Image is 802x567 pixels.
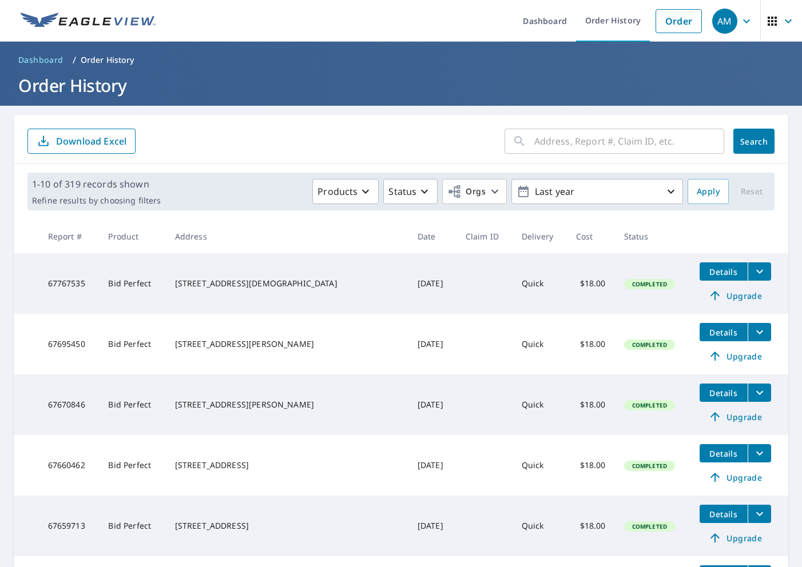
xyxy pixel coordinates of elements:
th: Status [615,219,690,253]
p: Products [317,185,358,198]
div: [STREET_ADDRESS][PERSON_NAME] [175,338,399,350]
td: Quick [513,314,567,374]
td: Bid Perfect [99,496,165,556]
span: Completed [625,401,674,409]
td: [DATE] [408,314,456,374]
p: Status [388,185,416,198]
span: Completed [625,462,674,470]
span: Upgrade [706,289,764,302]
th: Claim ID [456,219,513,253]
td: Bid Perfect [99,253,165,314]
td: 67670846 [39,374,100,435]
td: $18.00 [567,435,615,496]
a: Upgrade [700,408,771,426]
p: Refine results by choosing filters [32,195,161,206]
button: detailsBtn-67659713 [700,505,748,523]
button: Search [733,129,775,154]
span: Upgrade [706,349,764,363]
p: Order History [81,54,134,66]
th: Delivery [513,219,567,253]
span: Details [706,509,741,520]
span: Details [706,327,741,338]
a: Upgrade [700,468,771,486]
button: filesDropdownBtn-67660462 [748,444,771,462]
td: [DATE] [408,435,456,496]
th: Report # [39,219,100,253]
button: detailsBtn-67660462 [700,444,748,462]
td: [DATE] [408,374,456,435]
a: Dashboard [14,51,68,69]
span: Dashboard [18,54,63,66]
p: 1-10 of 319 records shown [32,177,161,191]
span: Details [706,448,741,459]
td: 67660462 [39,435,100,496]
p: Last year [530,182,664,202]
button: Status [383,179,438,204]
div: [STREET_ADDRESS] [175,520,399,532]
div: [STREET_ADDRESS] [175,460,399,471]
a: Upgrade [700,529,771,547]
th: Date [408,219,456,253]
div: AM [712,9,737,34]
span: Upgrade [706,410,764,424]
button: Apply [688,179,729,204]
button: filesDropdownBtn-67659713 [748,505,771,523]
div: [STREET_ADDRESS][DEMOGRAPHIC_DATA] [175,278,399,289]
td: [DATE] [408,496,456,556]
span: Completed [625,341,674,349]
td: 67767535 [39,253,100,314]
span: Orgs [447,185,486,199]
span: Details [706,266,741,277]
span: Completed [625,280,674,288]
button: Download Excel [27,129,136,154]
h1: Order History [14,74,788,97]
td: Quick [513,253,567,314]
span: Details [706,388,741,398]
span: Upgrade [706,531,764,545]
li: / [73,53,76,67]
td: $18.00 [567,253,615,314]
td: Quick [513,374,567,435]
td: Bid Perfect [99,314,165,374]
a: Upgrade [700,347,771,365]
th: Address [166,219,408,253]
td: $18.00 [567,374,615,435]
button: detailsBtn-67767535 [700,262,748,281]
button: detailsBtn-67670846 [700,384,748,402]
p: Download Excel [56,135,126,147]
button: filesDropdownBtn-67767535 [748,262,771,281]
td: 67659713 [39,496,100,556]
td: $18.00 [567,496,615,556]
td: Quick [513,496,567,556]
th: Product [99,219,165,253]
input: Address, Report #, Claim ID, etc. [534,125,724,157]
img: EV Logo [21,13,156,30]
span: Completed [625,522,674,530]
td: $18.00 [567,314,615,374]
nav: breadcrumb [14,51,788,69]
td: [DATE] [408,253,456,314]
td: Bid Perfect [99,435,165,496]
button: filesDropdownBtn-67670846 [748,384,771,402]
span: Apply [697,185,720,199]
th: Cost [567,219,615,253]
a: Order [656,9,702,33]
div: [STREET_ADDRESS][PERSON_NAME] [175,399,399,410]
td: Quick [513,435,567,496]
span: Upgrade [706,470,764,484]
button: Products [312,179,379,204]
button: Orgs [442,179,507,204]
button: detailsBtn-67695450 [700,323,748,341]
span: Search [743,136,765,147]
td: 67695450 [39,314,100,374]
button: filesDropdownBtn-67695450 [748,323,771,341]
td: Bid Perfect [99,374,165,435]
button: Last year [511,179,683,204]
a: Upgrade [700,286,771,305]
